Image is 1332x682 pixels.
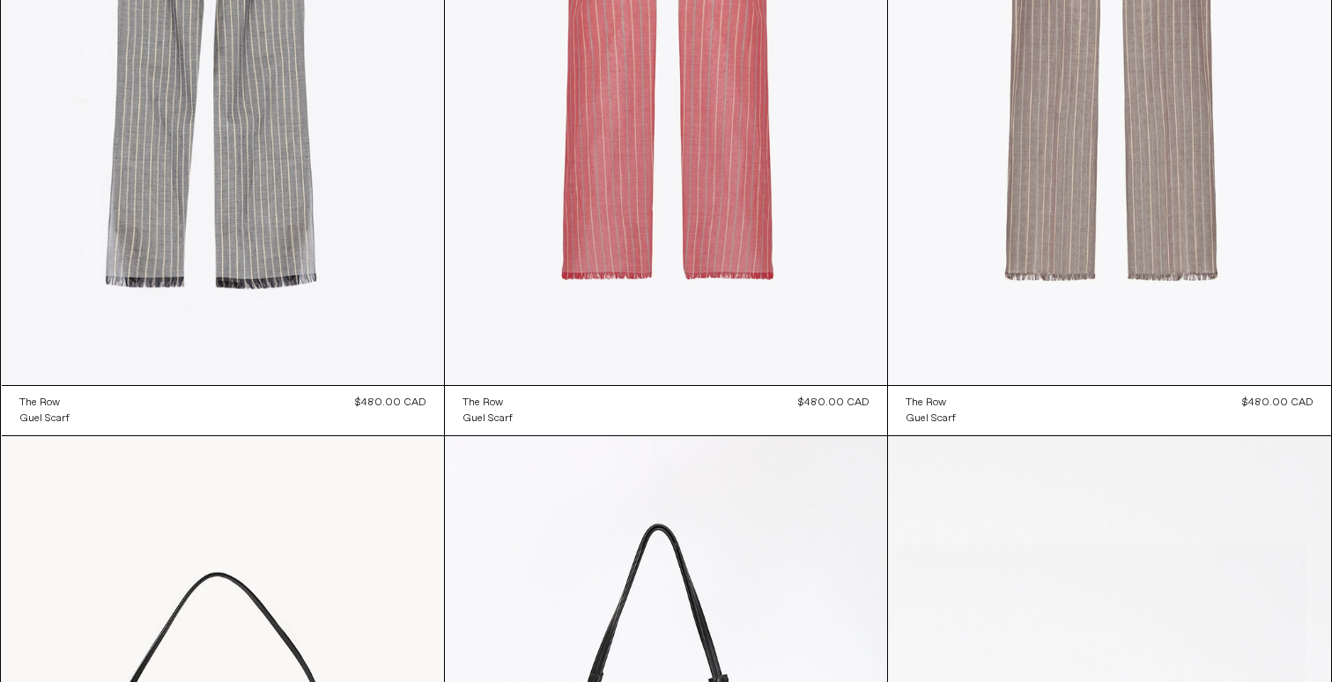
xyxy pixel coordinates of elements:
[798,395,869,411] div: $480.00 CAD
[1242,395,1313,411] div: $480.00 CAD
[906,411,956,426] div: Guel Scarf
[462,411,513,426] a: Guel Scarf
[19,396,60,411] div: The Row
[462,395,513,411] a: The Row
[462,411,513,426] div: Guel Scarf
[19,411,70,426] a: Guel Scarf
[906,395,956,411] a: The Row
[19,395,70,411] a: The Row
[906,396,946,411] div: The Row
[19,411,70,426] div: Guel Scarf
[462,396,503,411] div: The Row
[355,395,426,411] div: $480.00 CAD
[906,411,956,426] a: Guel Scarf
